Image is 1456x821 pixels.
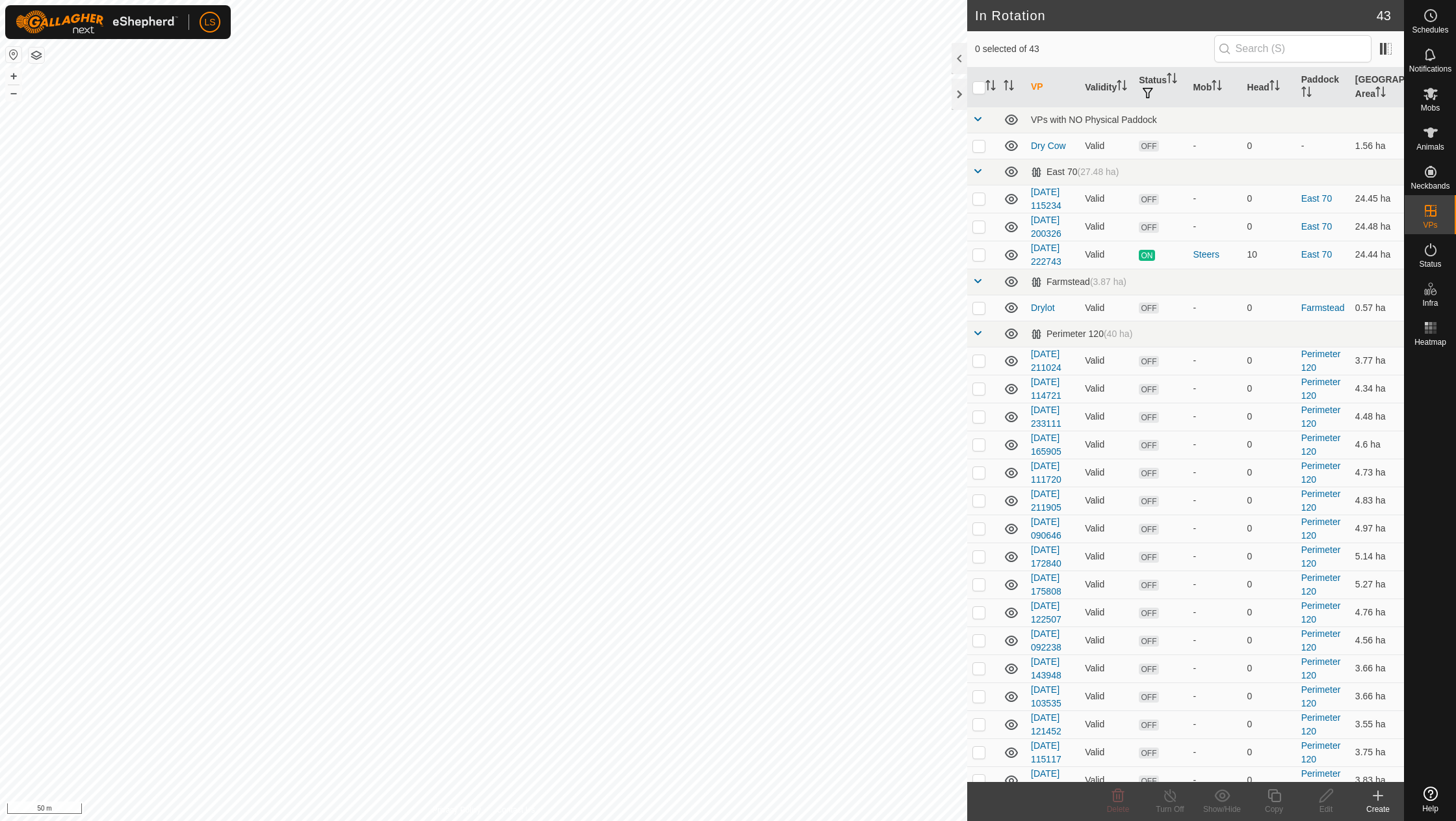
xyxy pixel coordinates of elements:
[1193,466,1236,479] div: -
[1301,628,1341,653] a: Perimeter 120
[1422,299,1438,307] span: Infra
[985,82,996,92] p-sorticon: Activate to sort
[1139,356,1158,367] span: OFF
[1134,68,1188,107] th: Status
[1301,377,1341,401] a: Perimeter 120
[1296,68,1350,107] th: Paddock
[1080,599,1134,626] td: Valid
[1350,213,1404,241] td: 24.48 ha
[1139,775,1158,787] span: OFF
[1296,133,1350,159] td: -
[1375,88,1386,99] p-sorticon: Activate to sort
[1139,303,1158,314] span: OFF
[1080,487,1134,515] td: Valid
[1301,88,1312,99] p-sorticon: Activate to sort
[1301,545,1341,569] a: Perimeter 120
[1031,243,1061,267] a: [DATE] 222743
[1301,740,1341,764] a: Perimeter 120
[1193,410,1236,424] div: -
[1080,571,1134,599] td: Valid
[1031,684,1061,708] a: [DATE] 103535
[1350,241,1404,269] td: 24.44 ha
[1139,524,1158,535] span: OFF
[1350,710,1404,738] td: 3.55 ha
[1080,710,1134,738] td: Valid
[16,10,178,34] img: Gallagher Logo
[1031,215,1061,239] a: [DATE] 200326
[1139,692,1158,703] span: OFF
[1139,468,1158,479] span: OFF
[1193,634,1236,647] div: -
[1139,194,1158,205] span: OFF
[1193,220,1236,234] div: -
[1031,768,1061,792] a: [DATE] 184512
[1139,580,1158,591] span: OFF
[1031,656,1061,680] a: [DATE] 143948
[1193,662,1236,675] div: -
[1350,459,1404,487] td: 4.73 ha
[1031,572,1061,597] a: [DATE] 175808
[1031,303,1055,313] a: Drylot
[1301,249,1332,260] a: East 70
[1193,139,1236,153] div: -
[1242,403,1296,431] td: 0
[1090,276,1126,287] span: (3.87 ha)
[1350,403,1404,431] td: 4.48 ha
[1031,329,1132,340] div: Perimeter 120
[1242,241,1296,269] td: 10
[1352,803,1404,815] div: Create
[1031,517,1061,541] a: [DATE] 090646
[1301,221,1332,232] a: East 70
[1300,803,1352,815] div: Edit
[1107,805,1130,814] span: Delete
[1301,684,1341,708] a: Perimeter 120
[1080,766,1134,794] td: Valid
[1139,552,1158,563] span: OFF
[1139,222,1158,233] span: OFF
[1193,248,1236,262] div: Steers
[1031,276,1126,288] div: Farmstead
[1193,438,1236,451] div: -
[1144,803,1196,815] div: Turn Off
[1193,494,1236,507] div: -
[1031,167,1119,178] div: East 70
[1242,571,1296,599] td: 0
[1242,68,1296,107] th: Head
[1139,496,1158,507] span: OFF
[1242,682,1296,710] td: 0
[1350,375,1404,403] td: 4.34 ha
[1104,329,1132,339] span: (40 ha)
[1026,68,1080,107] th: VP
[1350,571,1404,599] td: 5.27 ha
[1031,433,1061,457] a: [DATE] 165905
[1242,626,1296,654] td: 0
[1031,600,1061,625] a: [DATE] 122507
[1080,626,1134,654] td: Valid
[1248,803,1300,815] div: Copy
[1139,720,1158,731] span: OFF
[1301,405,1341,429] a: Perimeter 120
[1242,213,1296,241] td: 0
[1350,347,1404,375] td: 3.77 ha
[1031,545,1061,569] a: [DATE] 172840
[1139,250,1154,261] span: ON
[1080,295,1134,321] td: Valid
[1301,461,1341,485] a: Perimeter 120
[1080,543,1134,571] td: Valid
[1350,766,1404,794] td: 3.83 ha
[1350,515,1404,543] td: 4.97 ha
[1080,213,1134,241] td: Valid
[1031,628,1061,653] a: [DATE] 092238
[1242,599,1296,626] td: 0
[1080,133,1134,159] td: Valid
[1196,803,1248,815] div: Show/Hide
[1350,68,1404,107] th: [GEOGRAPHIC_DATA] Area
[1031,712,1061,736] a: [DATE] 121452
[1031,461,1061,485] a: [DATE] 111720
[1080,403,1134,431] td: Valid
[1031,349,1061,373] a: [DATE] 211024
[1214,35,1371,62] input: Search (S)
[1242,710,1296,738] td: 0
[1242,375,1296,403] td: 0
[1301,768,1341,792] a: Perimeter 120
